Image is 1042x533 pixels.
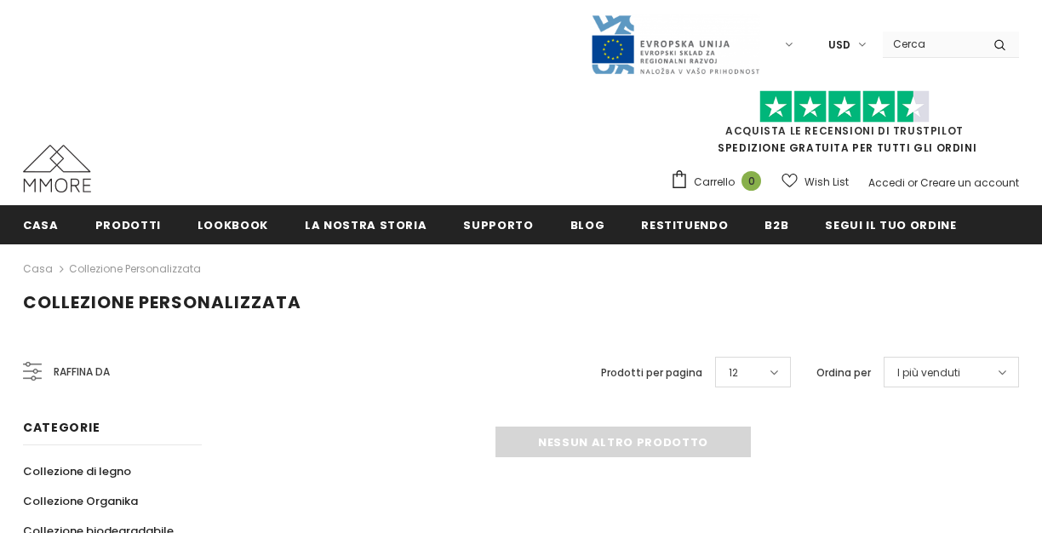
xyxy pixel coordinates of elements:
span: La nostra storia [305,217,427,233]
span: Collezione personalizzata [23,290,301,314]
span: or [907,175,918,190]
img: Fidati di Pilot Stars [759,90,930,123]
a: Javni Razpis [590,37,760,51]
span: Collezione Organika [23,493,138,509]
span: Restituendo [641,217,728,233]
a: Segui il tuo ordine [825,205,956,244]
a: Collezione di legno [23,456,131,486]
span: Segui il tuo ordine [825,217,956,233]
span: Categorie [23,419,100,436]
a: Restituendo [641,205,728,244]
a: Collezione Organika [23,486,138,516]
img: Casi MMORE [23,145,91,192]
span: Prodotti [95,217,161,233]
a: Blog [570,205,605,244]
a: Prodotti [95,205,161,244]
span: 0 [741,171,761,191]
span: Wish List [804,174,849,191]
img: Javni Razpis [590,14,760,76]
a: Casa [23,205,59,244]
a: Wish List [781,167,849,197]
a: Creare un account [920,175,1019,190]
a: supporto [463,205,533,244]
a: Lookbook [198,205,268,244]
span: supporto [463,217,533,233]
span: B2B [764,217,788,233]
a: B2B [764,205,788,244]
span: Lookbook [198,217,268,233]
span: Blog [570,217,605,233]
a: Carrello 0 [670,169,770,195]
span: Collezione di legno [23,463,131,479]
label: Ordina per [816,364,871,381]
a: Collezione personalizzata [69,261,201,276]
input: Search Site [883,32,981,56]
span: USD [828,37,850,54]
span: Raffina da [54,363,110,381]
a: La nostra storia [305,205,427,244]
span: I più venduti [897,364,960,381]
span: 12 [729,364,738,381]
a: Acquista le recensioni di TrustPilot [725,123,964,138]
a: Accedi [868,175,905,190]
span: SPEDIZIONE GRATUITA PER TUTTI GLI ORDINI [670,98,1019,155]
span: Carrello [694,174,735,191]
label: Prodotti per pagina [601,364,702,381]
a: Casa [23,259,53,279]
span: Casa [23,217,59,233]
